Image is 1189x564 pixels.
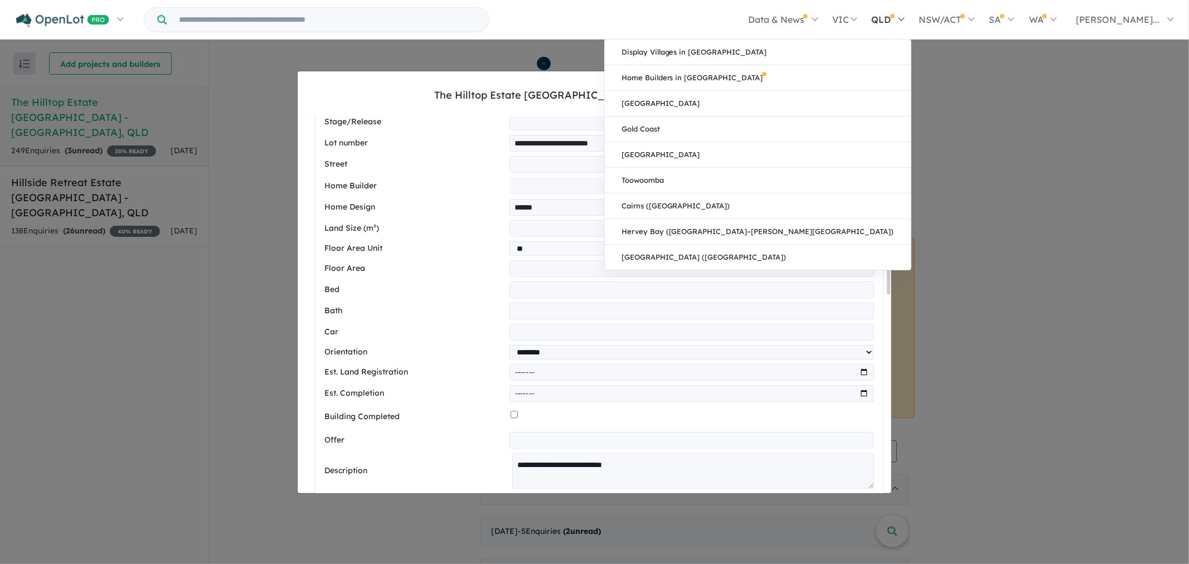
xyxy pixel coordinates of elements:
label: Floor Area [324,262,505,275]
label: Orientation [324,346,505,359]
label: Bath [324,304,505,318]
a: [GEOGRAPHIC_DATA] ([GEOGRAPHIC_DATA]) [605,245,911,270]
label: Car [324,325,505,339]
a: [GEOGRAPHIC_DATA] [605,142,911,168]
label: Est. Completion [324,387,505,400]
label: Street [324,158,505,171]
label: Floor Area Unit [324,242,505,255]
a: Cairns ([GEOGRAPHIC_DATA]) [605,193,911,219]
a: Home Builders in [GEOGRAPHIC_DATA] [605,65,911,91]
label: Home Design [324,201,505,214]
label: Bed [324,283,505,296]
label: Est. Land Registration [324,366,505,379]
input: Try estate name, suburb, builder or developer [169,8,487,32]
label: Land Size (m²) [324,222,505,235]
a: Gold Coast [605,116,911,142]
a: Display Villages in [GEOGRAPHIC_DATA] [605,40,911,65]
a: Toowoomba [605,168,911,193]
label: Building Completed [324,410,506,424]
a: [GEOGRAPHIC_DATA] [605,91,911,116]
label: Offer [324,434,505,447]
label: Description [324,464,507,478]
label: Lot number [324,137,505,150]
label: Home Builder [324,179,505,193]
img: Openlot PRO Logo White [16,13,109,27]
span: [PERSON_NAME]... [1076,14,1159,25]
label: Stage/Release [324,115,505,129]
a: Hervey Bay ([GEOGRAPHIC_DATA]–[PERSON_NAME][GEOGRAPHIC_DATA]) [605,219,911,245]
div: The Hilltop Estate [GEOGRAPHIC_DATA] - [GEOGRAPHIC_DATA] [435,88,755,103]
